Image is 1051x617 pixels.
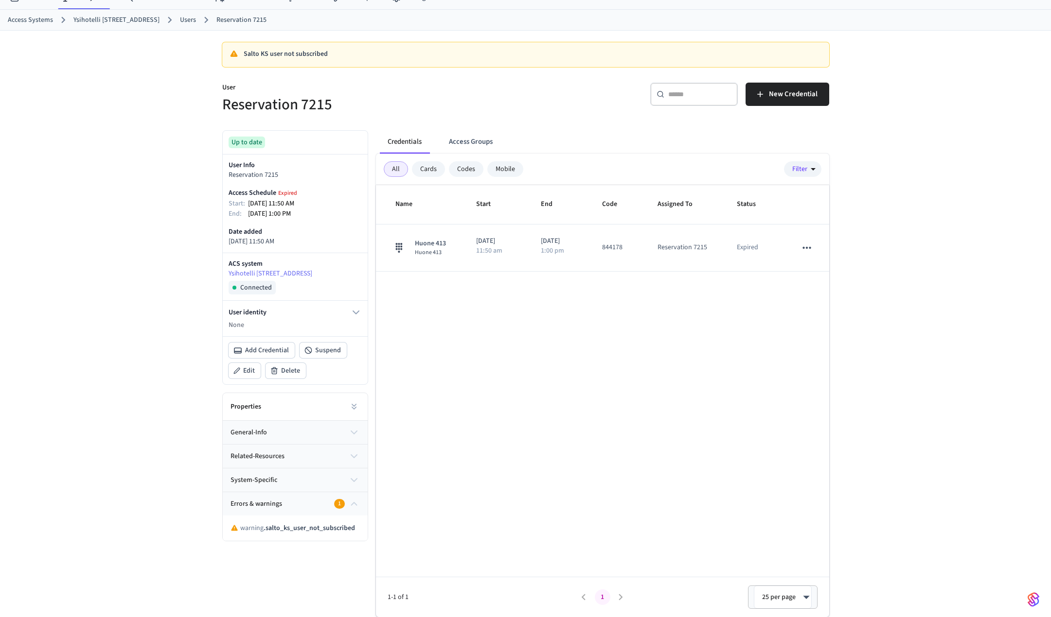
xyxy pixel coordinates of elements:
[229,160,362,170] p: User Info
[575,589,630,605] nav: pagination navigation
[737,197,768,212] span: Status
[415,249,446,257] span: Huone 413
[231,475,277,485] span: system-specific
[1028,592,1039,607] img: SeamLogoGradient.69752ec5.svg
[229,307,362,318] button: User identity
[223,468,368,492] button: system-specific
[229,237,362,247] p: [DATE] 11:50 AM
[441,130,500,154] button: Access Groups
[658,242,707,253] div: Reservation 7215
[266,363,306,378] button: Delete
[231,428,267,438] span: general-info
[229,170,362,180] p: Reservation 7215
[229,188,297,198] p: Access Schedule
[541,197,565,212] span: End
[229,209,248,219] p: End:
[300,343,347,358] button: Suspend
[245,345,289,355] span: Add Credential
[229,137,265,148] div: Up to date
[376,185,829,271] table: sticky table
[223,515,368,541] div: Errors & warnings1
[222,95,520,115] h5: Reservation 7215
[229,363,261,378] button: Edit
[223,445,368,468] button: related-resources
[746,83,829,106] button: New Credential
[243,366,255,376] span: Edit
[449,161,483,177] div: Codes
[658,197,705,212] span: Assigned To
[384,161,408,177] div: All
[315,345,341,355] span: Suspend
[240,523,355,533] p: warning
[223,492,368,515] button: Errors & warnings1
[248,209,291,219] p: [DATE] 1:00 PM
[229,259,362,269] p: ACS system
[281,366,300,376] span: Delete
[216,15,267,25] a: Reservation 7215
[476,236,517,246] p: [DATE]
[223,421,368,444] button: general-info
[229,343,295,358] button: Add Credential
[229,320,362,330] p: None
[231,402,261,411] h2: Properties
[229,269,362,279] a: Ysihotelli [STREET_ADDRESS]
[388,592,575,602] span: 1-1 of 1
[541,247,564,254] p: 1:00 pm
[222,83,520,95] p: User
[248,199,294,209] p: [DATE] 11:50 AM
[602,197,630,212] span: Code
[602,242,623,253] div: 844178
[229,199,248,209] p: Start:
[595,589,610,605] button: page 1
[8,15,53,25] a: Access Systems
[229,227,362,237] p: Date added
[231,451,285,462] span: related-resources
[264,523,355,533] span: . salto_ks_user_not_subscribed
[334,499,345,509] div: 1
[415,239,446,249] span: Huone 413
[769,88,818,101] span: New Credential
[754,585,812,609] div: 25 per page
[395,197,425,212] span: Name
[476,247,502,254] p: 11:50 am
[380,130,429,154] button: Credentials
[487,161,523,177] div: Mobile
[541,236,579,246] p: [DATE]
[73,15,160,25] a: Ysihotelli [STREET_ADDRESS]
[784,161,821,177] button: Filter
[180,15,196,25] a: Users
[231,499,282,509] span: Errors & warnings
[244,49,821,59] p: Salto KS user not subscribed
[412,161,445,177] div: Cards
[737,242,758,253] p: Expired
[278,189,297,197] span: Expired
[240,283,272,292] span: Connected
[476,197,503,212] span: Start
